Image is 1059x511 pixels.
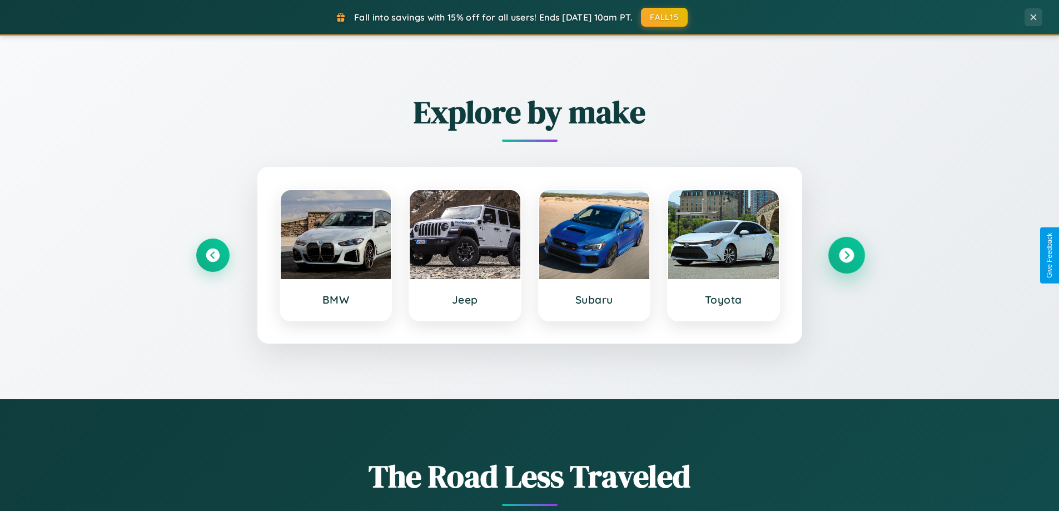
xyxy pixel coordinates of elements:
[1046,233,1053,278] div: Give Feedback
[196,91,863,133] h2: Explore by make
[421,293,509,306] h3: Jeep
[196,455,863,498] h1: The Road Less Traveled
[679,293,768,306] h3: Toyota
[550,293,639,306] h3: Subaru
[354,12,633,23] span: Fall into savings with 15% off for all users! Ends [DATE] 10am PT.
[292,293,380,306] h3: BMW
[641,8,688,27] button: FALL15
